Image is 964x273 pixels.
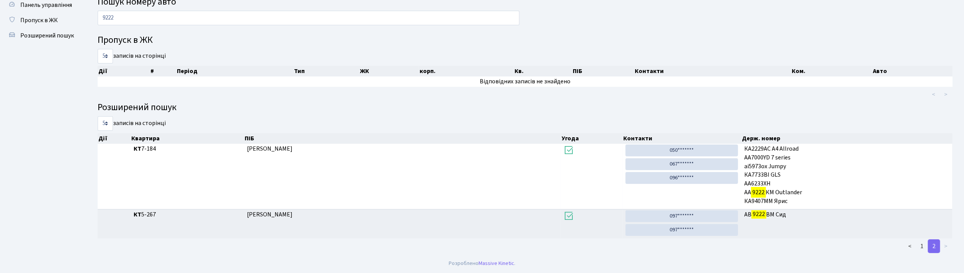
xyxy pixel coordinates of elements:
[244,133,561,144] th: ПІБ
[4,28,80,43] a: Розширений пошук
[98,133,131,144] th: Дії
[751,187,766,198] mark: 9222
[742,133,953,144] th: Держ. номер
[744,145,949,206] span: КА2229АС A4 Allroad AA7000YD 7 series ai5973ox Jumpy КА7733ВІ GLS АА6233ХН АА КМ Outlander КА9407...
[98,35,953,46] h4: Пропуск в ЖК
[98,11,520,25] input: Пошук
[131,133,244,144] th: Квартира
[623,133,742,144] th: Контакти
[744,210,949,219] span: АВ ВМ Сид
[752,209,766,219] mark: 9222
[134,210,141,219] b: КТ
[419,66,514,76] th: корп.
[134,145,241,153] span: 7-184
[247,210,292,219] span: [PERSON_NAME]
[98,49,113,63] select: записів на сторінці
[449,259,515,268] div: Розроблено .
[293,66,359,76] th: Тип
[134,210,241,219] span: 5-267
[928,239,940,253] a: 2
[791,66,873,76] th: Ком.
[98,66,150,76] th: Дії
[479,259,514,267] a: Massive Kinetic
[20,31,74,40] span: Розширений пошук
[872,66,953,76] th: Авто
[561,133,623,144] th: Угода
[98,76,953,87] td: Відповідних записів не знайдено
[20,16,58,24] span: Пропуск в ЖК
[98,102,953,113] h4: Розширений пошук
[98,116,166,131] label: записів на сторінці
[359,66,419,76] th: ЖК
[514,66,572,76] th: Кв.
[247,145,292,153] span: [PERSON_NAME]
[176,66,293,76] th: Період
[904,239,917,253] a: <
[98,116,113,131] select: записів на сторінці
[98,49,166,63] label: записів на сторінці
[4,13,80,28] a: Пропуск в ЖК
[634,66,791,76] th: Контакти
[150,66,176,76] th: #
[572,66,634,76] th: ПІБ
[20,1,72,9] span: Панель управління
[134,145,141,153] b: КТ
[916,239,928,253] a: 1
